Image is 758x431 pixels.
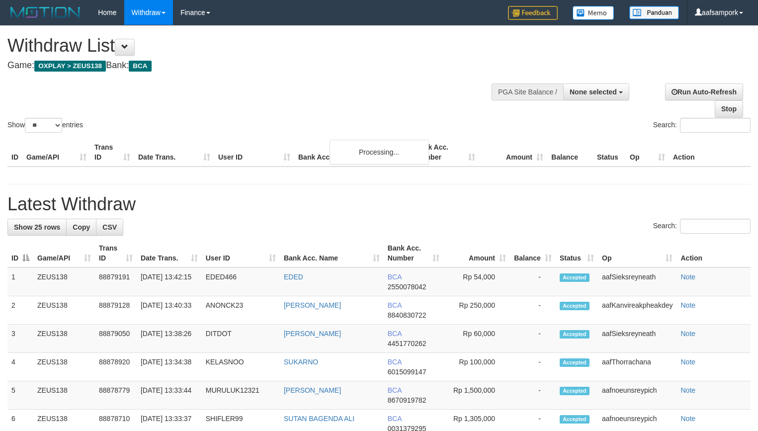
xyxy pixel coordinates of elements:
[90,138,134,167] th: Trans ID
[388,330,402,338] span: BCA
[510,353,556,381] td: -
[510,325,556,353] td: -
[202,325,280,353] td: DITDOT
[593,138,626,167] th: Status
[33,296,95,325] td: ZEUS138
[7,5,83,20] img: MOTION_logo.png
[7,118,83,133] label: Show entries
[102,223,117,231] span: CSV
[96,219,123,236] a: CSV
[680,386,695,394] a: Note
[653,118,751,133] label: Search:
[202,296,280,325] td: ANONCK23
[66,219,96,236] a: Copy
[388,301,402,309] span: BCA
[547,138,593,167] th: Balance
[7,381,33,410] td: 5
[508,6,558,20] img: Feedback.jpg
[388,415,402,423] span: BCA
[7,296,33,325] td: 2
[680,219,751,234] input: Search:
[492,84,563,100] div: PGA Site Balance /
[95,296,137,325] td: 88879128
[7,267,33,296] td: 1
[22,138,90,167] th: Game/API
[715,100,743,117] a: Stop
[556,239,598,267] th: Status: activate to sort column ascending
[7,36,496,56] h1: Withdraw List
[510,381,556,410] td: -
[33,267,95,296] td: ZEUS138
[680,330,695,338] a: Note
[137,267,202,296] td: [DATE] 13:42:15
[73,223,90,231] span: Copy
[95,353,137,381] td: 88878920
[7,325,33,353] td: 3
[443,381,510,410] td: Rp 1,500,000
[510,239,556,267] th: Balance: activate to sort column ascending
[284,330,341,338] a: [PERSON_NAME]
[202,239,280,267] th: User ID: activate to sort column ascending
[563,84,629,100] button: None selected
[388,396,426,404] span: Copy 8670919782 to clipboard
[388,386,402,394] span: BCA
[33,239,95,267] th: Game/API: activate to sort column ascending
[676,239,751,267] th: Action
[510,267,556,296] td: -
[33,381,95,410] td: ZEUS138
[202,353,280,381] td: KELASNOO
[284,301,341,309] a: [PERSON_NAME]
[34,61,106,72] span: OXPLAY > ZEUS138
[560,302,590,310] span: Accepted
[573,6,614,20] img: Button%20Memo.svg
[680,358,695,366] a: Note
[14,223,60,231] span: Show 25 rows
[214,138,294,167] th: User ID
[479,138,547,167] th: Amount
[384,239,443,267] th: Bank Acc. Number: activate to sort column ascending
[137,381,202,410] td: [DATE] 13:33:44
[280,239,384,267] th: Bank Acc. Name: activate to sort column ascending
[330,140,429,165] div: Processing...
[7,353,33,381] td: 4
[598,296,676,325] td: aafKanvireakpheakdey
[443,353,510,381] td: Rp 100,000
[284,273,303,281] a: EDED
[95,325,137,353] td: 88879050
[137,239,202,267] th: Date Trans.: activate to sort column ascending
[33,353,95,381] td: ZEUS138
[653,219,751,234] label: Search:
[129,61,151,72] span: BCA
[95,381,137,410] td: 88878779
[137,296,202,325] td: [DATE] 13:40:33
[294,138,411,167] th: Bank Acc. Name
[626,138,669,167] th: Op
[443,296,510,325] td: Rp 250,000
[7,138,22,167] th: ID
[598,267,676,296] td: aafSieksreyneath
[388,368,426,376] span: Copy 6015099147 to clipboard
[388,311,426,319] span: Copy 8840830722 to clipboard
[25,118,62,133] select: Showentries
[7,61,496,71] h4: Game: Bank:
[95,239,137,267] th: Trans ID: activate to sort column ascending
[33,325,95,353] td: ZEUS138
[202,381,280,410] td: MURULUK12321
[680,301,695,309] a: Note
[95,267,137,296] td: 88879191
[134,138,214,167] th: Date Trans.
[560,330,590,339] span: Accepted
[680,415,695,423] a: Note
[443,325,510,353] td: Rp 60,000
[411,138,479,167] th: Bank Acc. Number
[680,273,695,281] a: Note
[629,6,679,19] img: panduan.png
[598,381,676,410] td: aafnoeunsreypich
[510,296,556,325] td: -
[443,239,510,267] th: Amount: activate to sort column ascending
[284,358,318,366] a: SUKARNO
[137,325,202,353] td: [DATE] 13:38:26
[388,283,426,291] span: Copy 2550078042 to clipboard
[598,353,676,381] td: aafThorrachana
[388,358,402,366] span: BCA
